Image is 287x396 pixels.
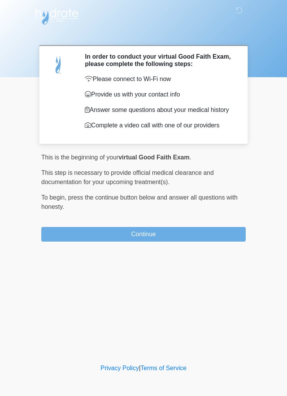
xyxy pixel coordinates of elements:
button: Continue [41,227,246,242]
p: Provide us with your contact info [85,90,234,99]
img: Agent Avatar [47,53,70,76]
a: | [139,365,140,371]
img: Hydrate IV Bar - Scottsdale Logo [34,6,80,25]
h2: In order to conduct your virtual Good Faith Exam, please complete the following steps: [85,53,234,68]
span: This step is necessary to provide official medical clearance and documentation for your upcoming ... [41,169,214,185]
p: Answer some questions about your medical history [85,105,234,115]
span: press the continue button below and answer all questions with honesty. [41,194,238,210]
h1: ‎ ‎ ‎ [35,28,252,42]
span: This is the beginning of your [41,154,118,161]
span: . [189,154,191,161]
a: Privacy Policy [101,365,139,371]
strong: virtual Good Faith Exam [118,154,189,161]
p: Please connect to Wi-Fi now [85,74,234,84]
p: Complete a video call with one of our providers [85,121,234,130]
a: Terms of Service [140,365,186,371]
span: To begin, [41,194,68,201]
